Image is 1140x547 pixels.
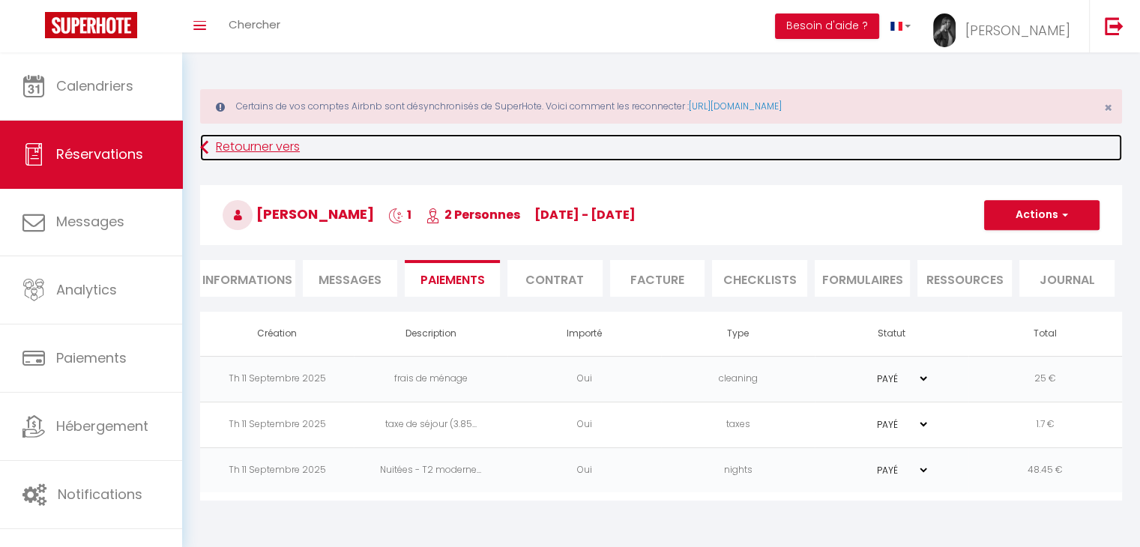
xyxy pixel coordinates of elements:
[815,312,968,356] th: Statut
[661,447,815,493] td: nights
[661,402,815,447] td: taxes
[1104,101,1112,115] button: Close
[200,89,1122,124] div: Certains de vos comptes Airbnb sont désynchronisés de SuperHote. Voici comment les reconnecter :
[56,280,117,299] span: Analytics
[1105,16,1124,35] img: logout
[229,16,280,32] span: Chercher
[775,13,879,39] button: Besoin d'aide ?
[968,356,1122,402] td: 25 €
[1019,260,1115,297] li: Journal
[200,356,354,402] td: Th 11 Septembre 2025
[507,447,661,493] td: Oui
[405,260,500,297] li: Paiements
[56,348,127,367] span: Paiements
[56,212,124,231] span: Messages
[689,100,782,112] a: [URL][DOMAIN_NAME]
[1076,480,1129,536] iframe: Chat
[815,260,910,297] li: FORMULAIRES
[965,21,1070,40] span: [PERSON_NAME]
[56,417,148,435] span: Hébergement
[56,76,133,95] span: Calendriers
[968,447,1122,493] td: 48.45 €
[968,312,1122,356] th: Total
[354,447,507,493] td: Nuitées - T2 moderne...
[56,145,143,163] span: Réservations
[1104,98,1112,117] span: ×
[200,134,1122,161] a: Retourner vers
[507,356,661,402] td: Oui
[984,200,1100,230] button: Actions
[712,260,807,297] li: CHECKLISTS
[223,205,374,223] span: [PERSON_NAME]
[507,312,661,356] th: Importé
[661,312,815,356] th: Type
[917,260,1013,297] li: Ressources
[426,206,520,223] span: 2 Personnes
[507,260,603,297] li: Contrat
[200,447,354,493] td: Th 11 Septembre 2025
[933,13,956,47] img: ...
[200,402,354,447] td: Th 11 Septembre 2025
[354,402,507,447] td: taxe de séjour (3.85...
[507,402,661,447] td: Oui
[58,485,142,504] span: Notifications
[200,260,295,297] li: Informations
[610,260,705,297] li: Facture
[200,312,354,356] th: Création
[968,402,1122,447] td: 1.7 €
[354,356,507,402] td: frais de ménage
[534,206,636,223] span: [DATE] - [DATE]
[661,356,815,402] td: cleaning
[12,6,57,51] button: Ouvrir le widget de chat LiveChat
[45,12,137,38] img: Super Booking
[319,271,381,288] span: Messages
[388,206,411,223] span: 1
[354,312,507,356] th: Description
